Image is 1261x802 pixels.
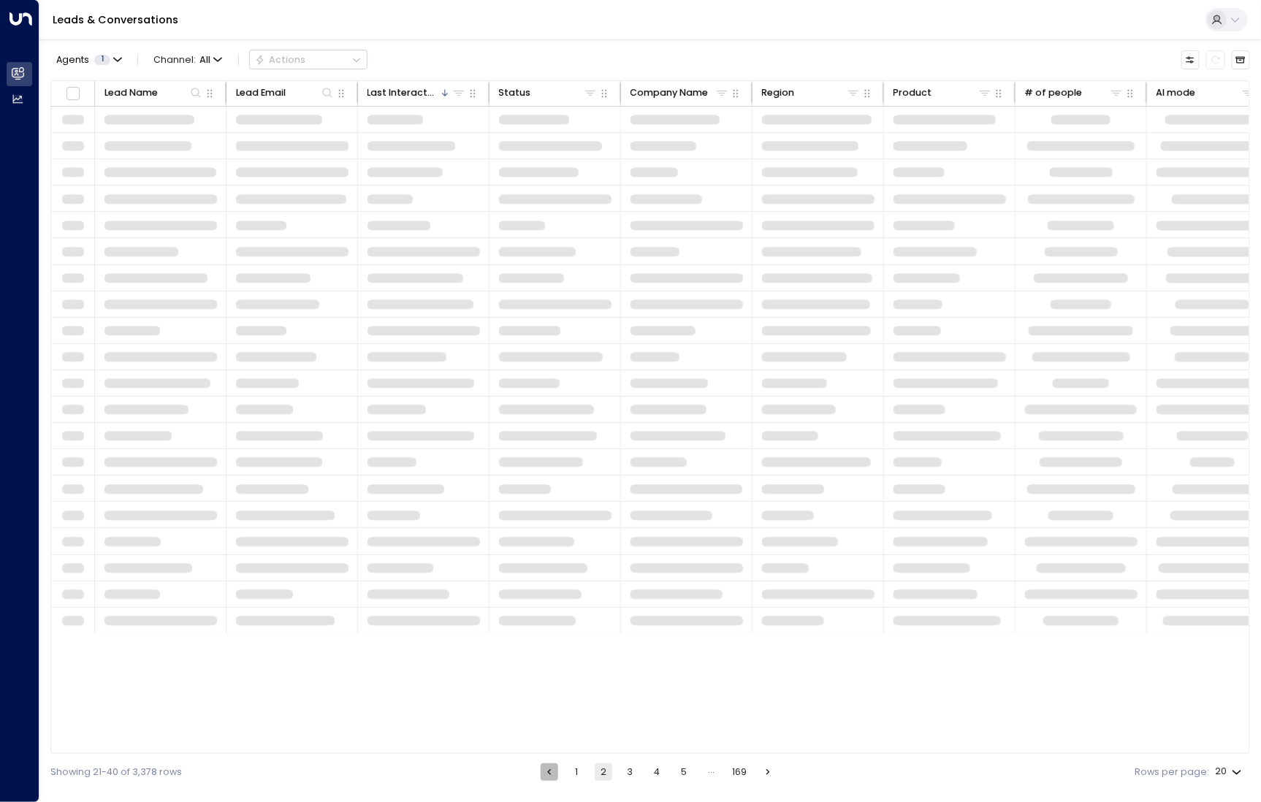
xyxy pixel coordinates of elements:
div: Button group with a nested menu [249,50,367,69]
div: Product [894,85,993,101]
button: Actions [249,50,367,69]
button: Channel:All [148,50,227,69]
button: Go to previous page [541,763,558,781]
div: Lead Email [236,85,286,101]
div: 20 [1216,762,1245,782]
nav: pagination navigation [540,763,777,781]
div: Region [762,85,861,101]
div: Product [894,85,932,101]
div: Actions [255,54,305,66]
label: Rows per page: [1135,765,1210,779]
button: Archived Leads [1232,50,1250,69]
div: # of people [1025,85,1083,101]
div: Company Name [630,85,709,101]
button: Customize [1181,50,1200,69]
button: page 2 [595,763,612,781]
div: AI mode [1157,85,1196,101]
button: Go to page 5 [675,763,693,781]
div: Lead Name [104,85,158,101]
div: Company Name [630,85,730,101]
button: Go to page 3 [622,763,639,781]
button: Go to next page [759,763,777,781]
div: Status [499,85,531,101]
span: Refresh [1206,50,1224,69]
div: … [702,763,720,781]
div: Showing 21-40 of 3,378 rows [50,765,182,779]
div: Last Interacted [367,85,467,101]
div: Last Interacted [367,85,440,101]
button: Agents1 [50,50,126,69]
button: Go to page 4 [648,763,666,781]
button: Go to page 1 [568,763,585,781]
div: Lead Email [236,85,335,101]
a: Leads & Conversations [53,12,178,27]
span: All [199,55,210,65]
div: Region [762,85,795,101]
span: 1 [94,55,110,65]
button: Go to page 169 [729,763,750,781]
div: AI mode [1157,85,1256,101]
div: Lead Name [104,85,204,101]
div: # of people [1025,85,1124,101]
span: Agents [56,56,89,65]
span: Channel: [148,50,227,69]
div: Status [499,85,598,101]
